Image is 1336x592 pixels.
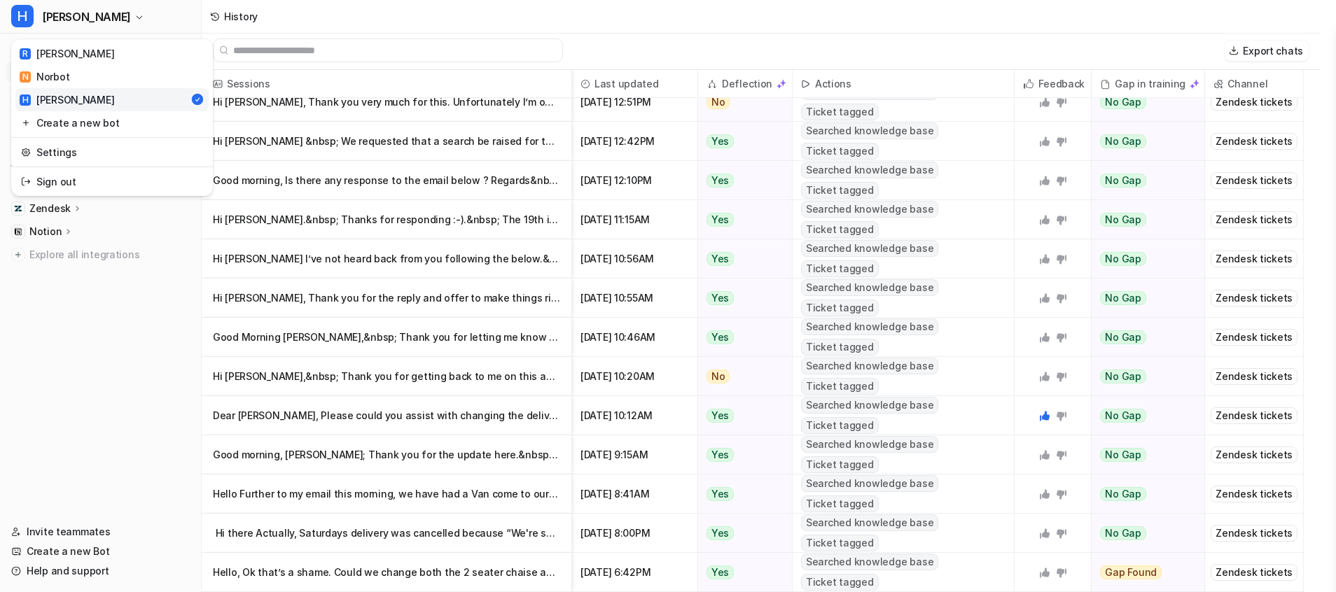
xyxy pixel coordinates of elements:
a: Sign out [15,170,209,193]
div: Norbot [20,69,69,84]
div: H[PERSON_NAME] [11,39,213,196]
a: Settings [15,141,209,164]
span: H [11,5,34,27]
a: Create a new bot [15,111,209,134]
img: reset [21,145,31,160]
span: [PERSON_NAME] [42,7,131,27]
span: R [20,48,31,59]
span: N [20,71,31,83]
div: [PERSON_NAME] [20,92,114,107]
div: [PERSON_NAME] [20,46,114,61]
img: reset [21,115,31,130]
img: reset [21,174,31,189]
span: H [20,94,31,106]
